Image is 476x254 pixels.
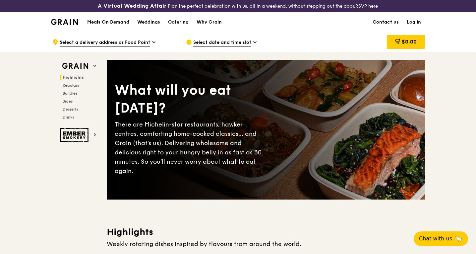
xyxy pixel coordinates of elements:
[107,226,425,238] h3: Highlights
[193,39,251,46] span: Select date and time slot
[369,12,403,32] a: Contact us
[164,12,193,32] a: Catering
[63,91,77,96] span: Bundles
[414,231,468,246] button: Chat with us🦙
[79,3,396,9] div: Plan the perfect celebration with us, all in a weekend, without stepping out the door.
[355,3,378,9] a: RSVP here
[98,3,166,9] h3: A Virtual Wedding Affair
[419,235,452,243] span: Chat with us
[63,107,78,112] span: Desserts
[63,115,74,120] span: Drinks
[403,12,425,32] a: Log in
[402,39,417,45] span: $0.00
[107,239,425,249] div: Weekly rotating dishes inspired by flavours from around the world.
[51,19,78,25] img: Grain
[60,60,90,72] img: Grain web logo
[115,81,266,117] div: What will you eat [DATE]?
[63,99,73,104] span: Sides
[60,39,150,46] span: Select a delivery address or Food Point
[115,120,266,176] div: There are Michelin-star restaurants, hawker centres, comforting home-cooked classics… and Grain (...
[168,12,189,32] div: Catering
[455,235,463,243] span: 🦙
[87,19,129,26] h1: Meals On Demand
[197,12,222,32] div: Why Grain
[193,12,226,32] a: Why Grain
[63,83,79,88] span: Regulars
[51,12,78,32] a: GrainGrain
[60,128,90,142] img: Ember Smokery web logo
[133,12,164,32] a: Weddings
[137,12,160,32] div: Weddings
[63,75,84,80] span: Highlights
